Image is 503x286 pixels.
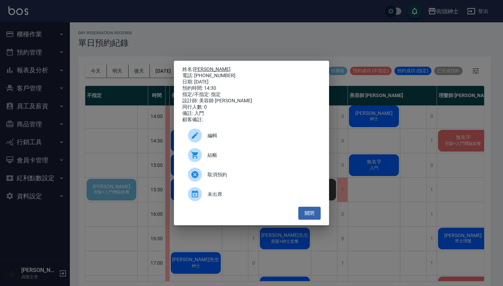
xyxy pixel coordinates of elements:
div: 日期: [DATE] [182,79,321,85]
div: 顧客備註: [182,117,321,123]
div: 電話: [PHONE_NUMBER] [182,73,321,79]
span: 取消預約 [207,171,315,178]
div: 設計師: 美容師 [PERSON_NAME] [182,98,321,104]
div: 編輯 [182,126,321,145]
div: 同行人數: 0 [182,104,321,110]
div: 備註: 入門 [182,110,321,117]
div: 取消預約 [182,165,321,184]
div: 預約時間: 14:30 [182,85,321,91]
a: 結帳 [182,145,321,165]
button: 關閉 [298,207,321,220]
div: 指定/不指定: 指定 [182,91,321,98]
a: [PERSON_NAME] [193,66,231,72]
span: 未出席 [207,191,315,198]
span: 結帳 [207,152,315,159]
div: 未出席 [182,184,321,204]
span: 編輯 [207,132,315,139]
p: 姓名: [182,66,321,73]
